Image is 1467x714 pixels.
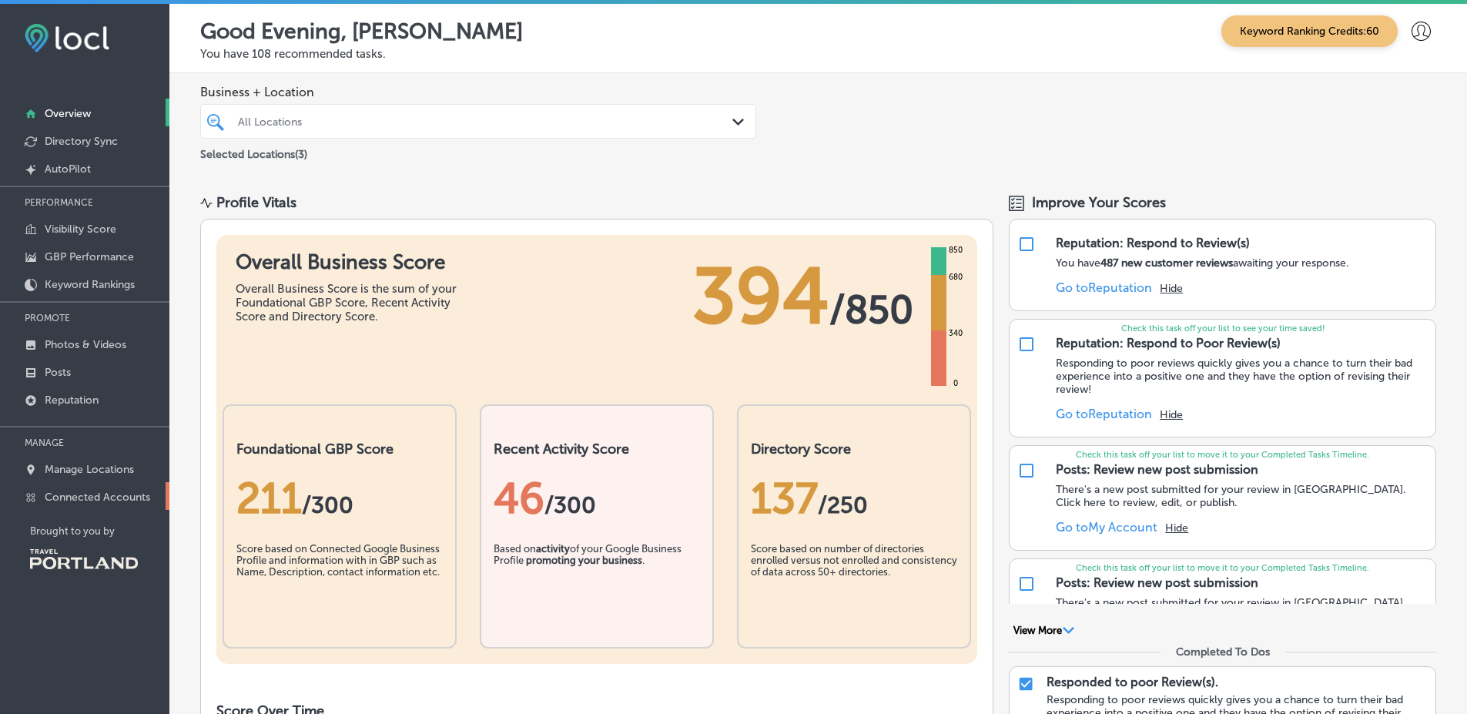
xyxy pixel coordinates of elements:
[236,282,467,323] div: Overall Business Score is the sum of your Foundational GBP Score, Recent Activity Score and Direc...
[829,287,913,333] span: / 850
[45,278,135,291] p: Keyword Rankings
[1010,563,1435,573] p: Check this task off your list to move it to your Completed Tasks Timeline.
[1010,450,1435,460] p: Check this task off your list to move it to your Completed Tasks Timeline.
[1056,483,1428,509] p: There's a new post submitted for your review in [GEOGRAPHIC_DATA]. Click here to review, edit, or...
[1056,280,1152,295] a: Go toReputation
[692,250,829,343] span: 394
[236,441,443,458] h2: Foundational GBP Score
[1160,408,1183,421] button: Hide
[200,18,523,44] p: Good Evening, [PERSON_NAME]
[1009,624,1079,638] button: View More
[45,491,150,504] p: Connected Accounts
[1010,323,1435,334] p: Check this task off your list to see your time saved!
[30,525,169,537] p: Brought to you by
[536,543,570,555] b: activity
[1176,645,1270,659] div: Completed To Dos
[25,24,109,52] img: fda3e92497d09a02dc62c9cd864e3231.png
[1056,596,1428,622] p: There's a new post submitted for your review in [GEOGRAPHIC_DATA]. Click here to review, edit, or...
[818,491,868,519] span: /250
[751,473,957,524] div: 137
[236,250,467,274] h1: Overall Business Score
[302,491,353,519] span: / 300
[494,543,700,620] div: Based on of your Google Business Profile .
[45,223,116,236] p: Visibility Score
[751,441,957,458] h2: Directory Score
[544,491,596,519] span: /300
[1056,336,1281,350] div: Reputation: Respond to Poor Review(s)
[45,338,126,351] p: Photos & Videos
[494,441,700,458] h2: Recent Activity Score
[1165,521,1188,535] button: Hide
[950,377,961,390] div: 0
[751,543,957,620] div: Score based on number of directories enrolled versus not enrolled and consistency of data across ...
[1100,256,1233,270] strong: 487 new customer reviews
[946,271,966,283] div: 680
[1032,194,1166,211] span: Improve Your Scores
[494,473,700,524] div: 46
[216,194,296,211] div: Profile Vitals
[236,473,443,524] div: 211
[200,142,307,161] p: Selected Locations ( 3 )
[1047,675,1218,689] p: Responded to poor Review(s).
[45,250,134,263] p: GBP Performance
[946,244,966,256] div: 850
[1056,407,1152,421] a: Go toReputation
[1160,282,1183,295] button: Hide
[1056,575,1258,590] div: Posts: Review new post submission
[1221,15,1398,47] span: Keyword Ranking Credits: 60
[236,543,443,620] div: Score based on Connected Google Business Profile and information with in GBP such as Name, Descri...
[200,47,1436,61] p: You have 108 recommended tasks.
[238,115,734,128] div: All Locations
[45,163,91,176] p: AutoPilot
[30,549,138,569] img: Travel Portland
[200,85,756,99] span: Business + Location
[45,394,99,407] p: Reputation
[1056,357,1428,396] p: Responding to poor reviews quickly gives you a chance to turn their bad experience into a positiv...
[526,555,642,566] b: promoting your business
[1056,236,1250,250] div: Reputation: Respond to Review(s)
[45,135,118,148] p: Directory Sync
[45,463,134,476] p: Manage Locations
[1056,462,1258,477] div: Posts: Review new post submission
[45,107,91,120] p: Overview
[946,327,966,340] div: 340
[1056,256,1349,270] p: You have awaiting your response.
[1056,520,1157,535] a: Go toMy Account
[45,366,71,379] p: Posts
